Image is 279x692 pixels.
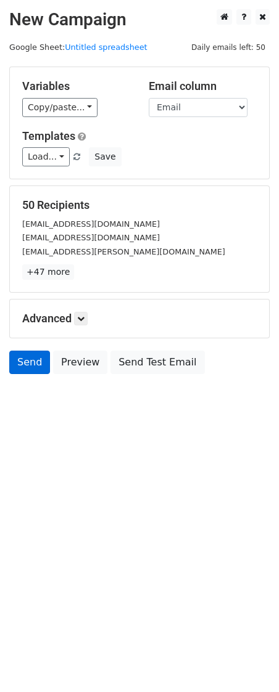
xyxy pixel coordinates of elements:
[187,43,270,52] a: Daily emails left: 50
[149,79,257,93] h5: Email column
[22,312,257,325] h5: Advanced
[53,351,107,374] a: Preview
[22,264,74,280] a: +47 more
[217,633,279,692] iframe: Chat Widget
[22,129,75,142] a: Templates
[65,43,147,52] a: Untitled spreadsheet
[22,247,225,256] small: [EMAIL_ADDRESS][PERSON_NAME][DOMAIN_NAME]
[9,43,148,52] small: Google Sheet:
[187,41,270,54] span: Daily emails left: 50
[110,351,204,374] a: Send Test Email
[22,219,160,229] small: [EMAIL_ADDRESS][DOMAIN_NAME]
[22,198,257,212] h5: 50 Recipients
[22,98,98,117] a: Copy/paste...
[9,9,270,30] h2: New Campaign
[22,79,130,93] h5: Variables
[22,147,70,166] a: Load...
[22,233,160,242] small: [EMAIL_ADDRESS][DOMAIN_NAME]
[9,351,50,374] a: Send
[89,147,121,166] button: Save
